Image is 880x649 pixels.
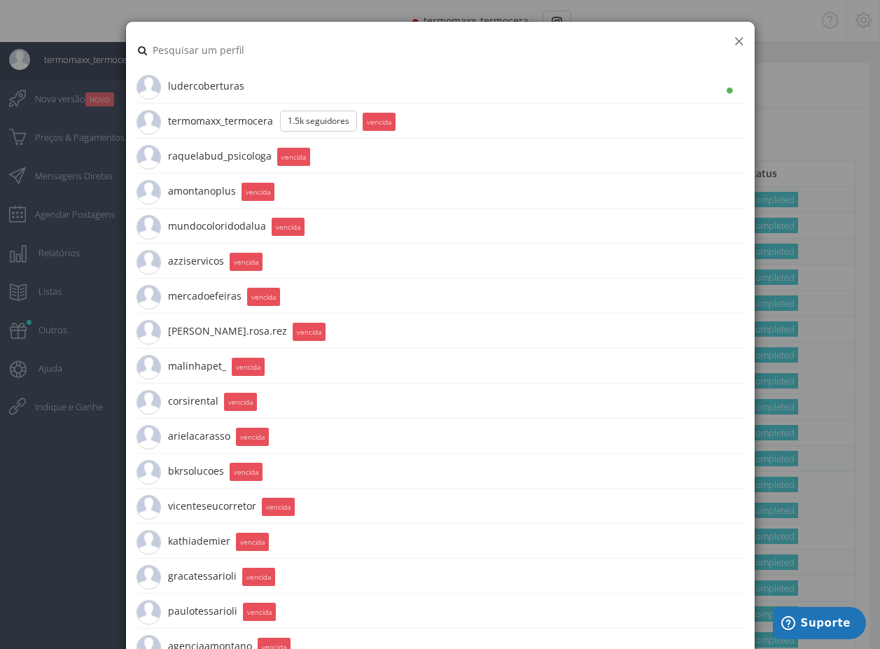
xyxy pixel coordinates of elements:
[137,349,226,384] span: malinhapet_
[137,209,266,244] span: mundocoloridodalua
[242,183,274,201] small: vencida
[277,148,310,166] small: vencida
[137,419,230,454] span: arielacarasso
[137,244,224,279] span: azziservicos
[242,568,275,586] small: vencida
[230,253,263,271] small: vencida
[734,32,744,50] button: ×
[137,104,357,139] span: termomaxx_termocera
[236,533,269,551] small: vencida
[247,288,280,306] small: vencida
[272,218,305,236] small: vencida
[137,489,256,524] span: vicenteseucorretor
[243,603,276,621] small: vencida
[262,498,295,516] small: vencida
[137,174,236,209] span: amontanoplus
[224,393,257,411] small: vencida
[363,113,396,131] small: vencida
[137,559,237,594] span: gracatessarioli
[137,384,218,419] span: corsirental
[773,607,866,642] iframe: Abre um widget para que você possa encontrar mais informações
[137,69,244,104] span: ludercoberturas
[232,358,265,376] small: vencida
[280,111,357,132] button: 1.5K Seguidores
[230,463,263,481] small: vencida
[137,139,272,174] span: raquelabud_psicologa
[137,314,287,349] span: [PERSON_NAME].rosa.rez
[137,594,237,629] span: paulotessarioli
[137,279,242,314] span: mercadoefeiras
[137,454,224,489] span: bkrsolucoes
[293,323,326,341] small: vencida
[236,428,269,446] small: vencida
[151,32,698,69] input: Pesquisar um perfil
[137,524,230,559] span: kathiademier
